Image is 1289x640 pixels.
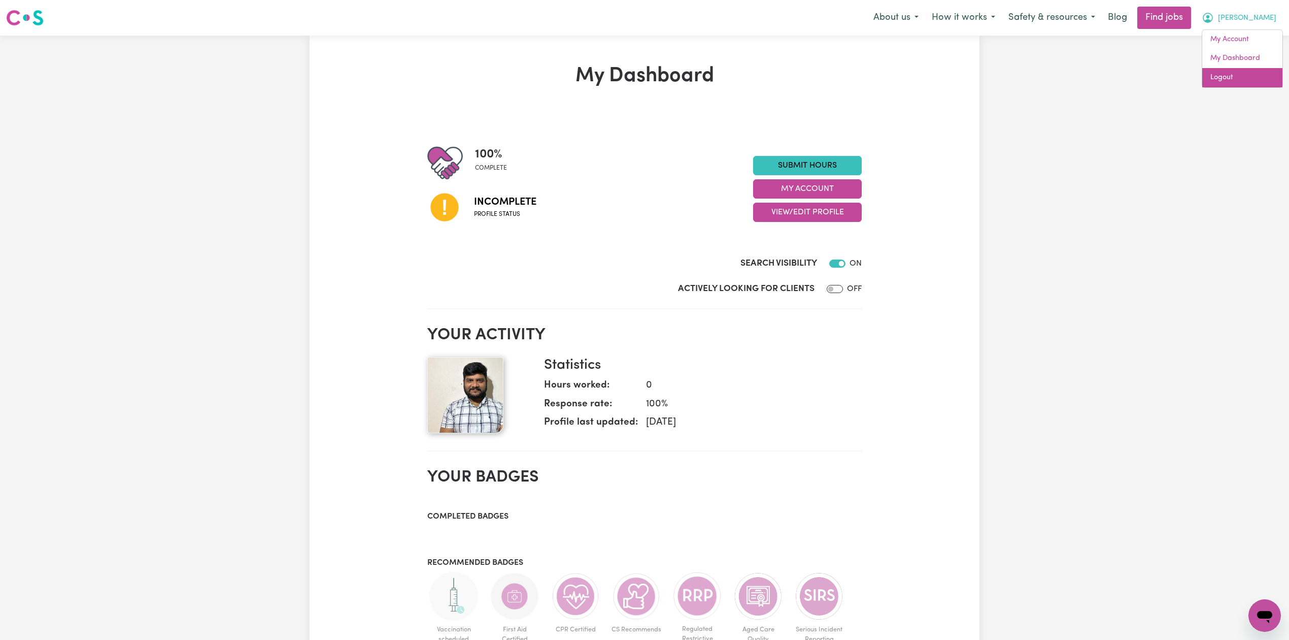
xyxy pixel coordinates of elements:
button: How it works [925,7,1002,28]
dd: [DATE] [638,415,854,430]
img: CS Academy: Aged Care Quality Standards & Code of Conduct course completed [734,572,783,621]
span: CPR Certified [549,621,602,638]
span: ON [850,260,862,268]
span: 100 % [475,145,507,164]
span: complete [475,164,507,173]
img: CS Academy: Serious Incident Reporting Scheme course completed [795,572,843,621]
dd: 0 [638,378,854,393]
img: Care and support worker has completed CPR Certification [551,572,600,621]
dt: Profile last updated: [544,415,638,434]
dt: Hours worked: [544,378,638,397]
a: Logout [1202,68,1282,87]
span: CS Recommends [610,621,663,638]
img: Care worker is recommended by Careseekers [612,572,661,621]
div: Profile completeness: 100% [475,145,515,181]
img: Care and support worker has booked an appointment and is waiting for the first dose of the COVID-... [429,572,478,621]
a: My Account [1202,30,1282,49]
h3: Statistics [544,357,854,374]
label: Search Visibility [740,257,817,270]
a: Blog [1102,7,1133,29]
span: OFF [847,285,862,293]
a: Find jobs [1137,7,1191,29]
button: View/Edit Profile [753,203,862,222]
button: My Account [1195,7,1283,28]
h3: Recommended badges [427,558,862,568]
a: Careseekers logo [6,6,44,29]
img: Your profile picture [427,357,503,433]
dt: Response rate: [544,397,638,416]
span: [PERSON_NAME] [1218,13,1276,24]
img: CS Academy: Regulated Restrictive Practices course completed [673,572,722,620]
a: My Dashboard [1202,49,1282,68]
h2: Your activity [427,326,862,345]
button: About us [867,7,925,28]
label: Actively Looking for Clients [678,282,815,296]
img: Care and support worker has completed First Aid Certification [490,572,539,621]
dd: 100 % [638,397,854,412]
img: Careseekers logo [6,9,44,27]
iframe: Button to launch messaging window [1248,599,1281,632]
h1: My Dashboard [427,64,862,88]
span: Incomplete [474,195,536,210]
div: My Account [1202,29,1283,88]
span: Profile status [474,210,536,219]
h3: Completed badges [427,512,862,522]
h2: Your badges [427,468,862,487]
a: Submit Hours [753,156,862,175]
button: My Account [753,179,862,199]
button: Safety & resources [1002,7,1102,28]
